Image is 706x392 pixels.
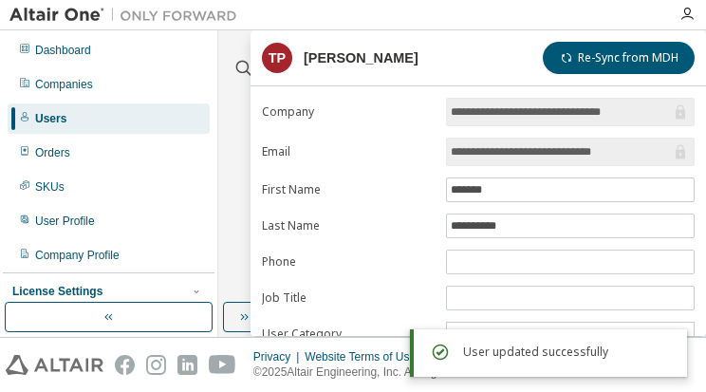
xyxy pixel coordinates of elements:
div: Dashboard [35,43,91,58]
div: Users [35,111,66,126]
div: Privacy [253,349,305,364]
p: © 2025 Altair Engineering, Inc. All Rights Reserved. [253,364,523,381]
label: Email [262,144,435,159]
img: facebook.svg [115,355,135,375]
label: Job Title [262,290,435,306]
div: Companies [35,77,93,92]
button: Re-Sync from MDH [543,42,695,74]
label: Last Name [262,218,435,233]
img: linkedin.svg [177,355,197,375]
div: TP [262,43,292,73]
img: altair_logo.svg [6,355,103,375]
div: User updated successfully [463,341,672,364]
div: License Settings [12,284,102,299]
img: instagram.svg [146,355,166,375]
div: [PERSON_NAME] [304,50,418,65]
label: User Category [262,327,435,342]
div: Orders [35,145,70,160]
div: SKUs [35,179,65,195]
label: Phone [262,254,435,270]
img: youtube.svg [209,355,236,375]
label: First Name [262,182,435,197]
div: Verified Student [447,323,694,345]
div: Verified Student [448,324,534,345]
div: User Profile [35,214,95,229]
div: Website Terms of Use [305,349,430,364]
img: Altair One [9,6,247,25]
div: Company Profile [35,248,120,263]
label: Company [262,104,435,120]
